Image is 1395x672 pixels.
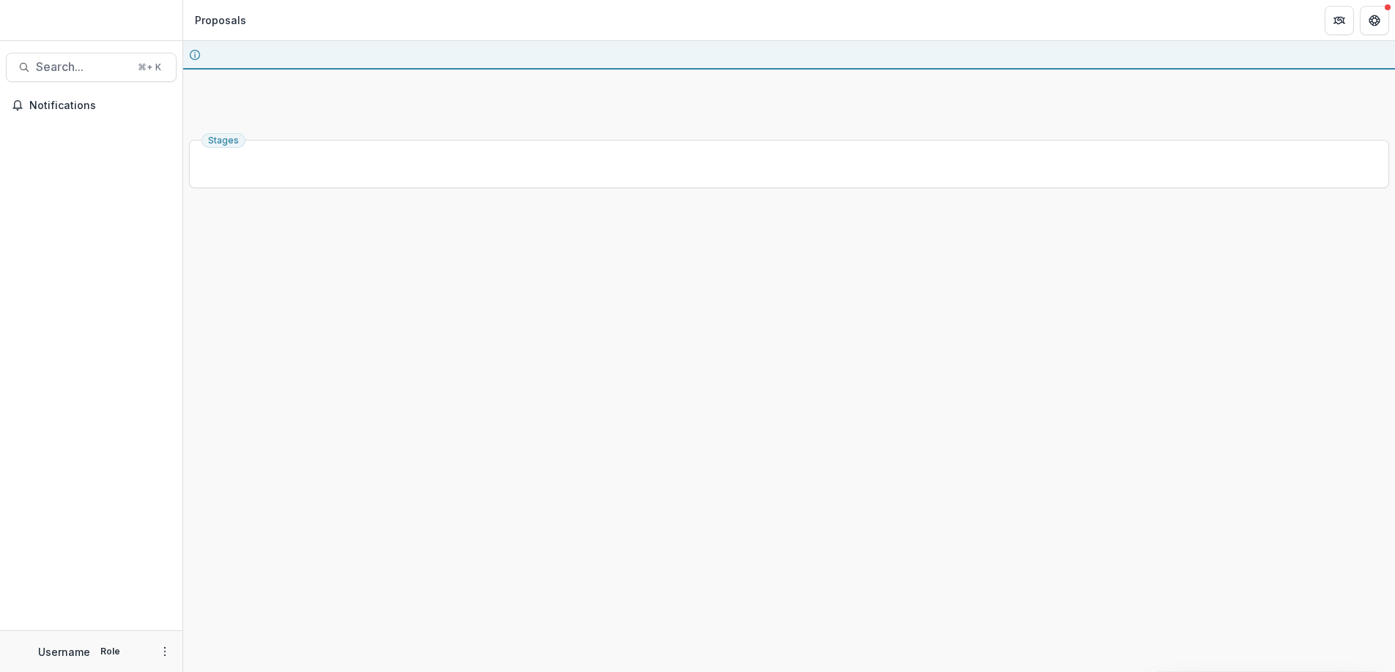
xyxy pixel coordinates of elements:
[1325,6,1354,35] button: Partners
[1360,6,1389,35] button: Get Help
[6,94,177,117] button: Notifications
[208,135,239,146] span: Stages
[29,100,171,112] span: Notifications
[156,643,174,660] button: More
[96,645,125,658] p: Role
[38,644,90,660] p: Username
[195,12,246,28] div: Proposals
[36,60,129,74] span: Search...
[135,59,164,75] div: ⌘ + K
[189,10,252,31] nav: breadcrumb
[6,53,177,82] button: Search...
